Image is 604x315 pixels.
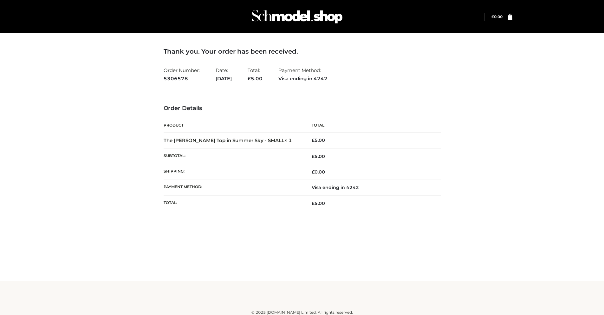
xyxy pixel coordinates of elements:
[164,105,441,112] h3: Order Details
[164,48,441,55] h3: Thank you. Your order has been received.
[284,137,292,143] strong: × 1
[312,137,325,143] bdi: 5.00
[302,118,441,133] th: Total
[312,200,325,206] span: 5.00
[312,154,315,159] span: £
[164,195,302,211] th: Total:
[164,180,302,195] th: Payment method:
[278,75,328,83] strong: Visa ending in 4242
[312,169,315,175] span: £
[491,14,503,19] a: £0.00
[312,200,315,206] span: £
[312,137,315,143] span: £
[491,14,494,19] span: £
[216,75,232,83] strong: [DATE]
[248,75,263,82] span: 5.00
[164,75,200,83] strong: 5306578
[216,65,232,84] li: Date:
[250,4,345,29] img: Schmodel Admin 964
[164,65,200,84] li: Order Number:
[164,118,302,133] th: Product
[248,75,251,82] span: £
[164,148,302,164] th: Subtotal:
[312,154,325,159] span: 5.00
[302,180,441,195] td: Visa ending in 4242
[278,65,328,84] li: Payment Method:
[312,169,325,175] bdi: 0.00
[491,14,503,19] bdi: 0.00
[248,65,263,84] li: Total:
[164,164,302,180] th: Shipping:
[164,137,292,143] strong: The [PERSON_NAME] Top in Summer Sky - SMALL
